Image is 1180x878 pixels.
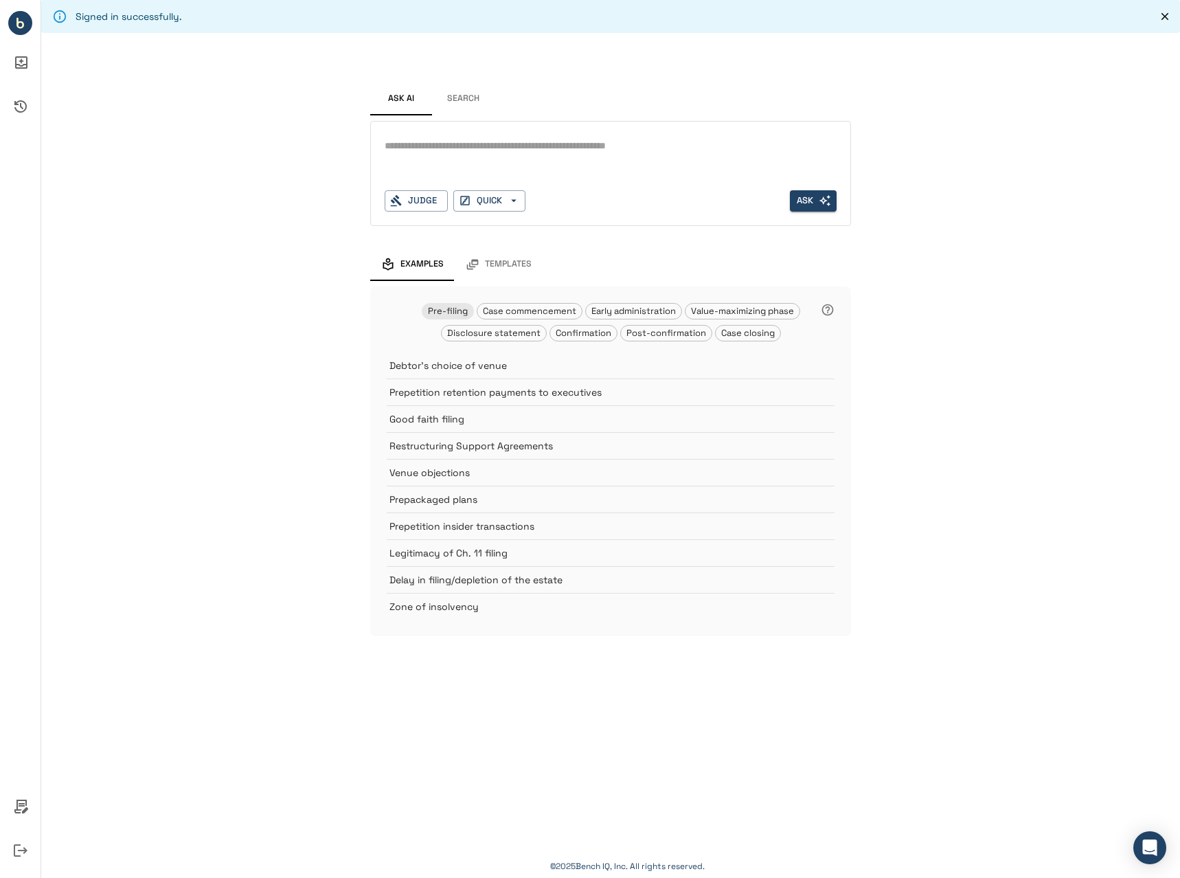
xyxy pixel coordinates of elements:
[387,539,835,566] div: Legitimacy of Ch. 11 filing
[389,546,800,560] p: Legitimacy of Ch. 11 filing
[387,486,835,513] div: Prepackaged plans
[621,327,712,339] span: Post-confirmation
[422,303,474,319] div: Pre-filing
[715,325,781,341] div: Case closing
[387,405,835,432] div: Good faith filing
[716,327,780,339] span: Case closing
[389,466,800,480] p: Venue objections
[685,303,800,319] div: Value-maximizing phase
[549,325,617,341] div: Confirmation
[389,385,800,399] p: Prepetition retention payments to executives
[387,566,835,593] div: Delay in filing/depletion of the estate
[385,190,448,212] button: Judge
[442,327,546,339] span: Disclosure statement
[453,190,525,212] button: QUICK
[441,325,547,341] div: Disclosure statement
[387,513,835,539] div: Prepetition insider transactions
[432,82,494,115] button: Search
[388,93,414,104] span: Ask AI
[370,248,851,281] div: examples and templates tabs
[387,352,835,379] div: Debtor's choice of venue
[790,190,837,212] span: Enter search text
[477,303,582,319] div: Case commencement
[389,519,800,533] p: Prepetition insider transactions
[585,303,682,319] div: Early administration
[620,325,712,341] div: Post-confirmation
[389,412,800,426] p: Good faith filing
[422,305,473,317] span: Pre-filing
[387,432,835,459] div: Restructuring Support Agreements
[790,190,837,212] button: Ask
[389,493,800,506] p: Prepackaged plans
[387,379,835,405] div: Prepetition retention payments to executives
[76,4,182,29] div: Signed in successfully.
[477,305,582,317] span: Case commencement
[586,305,681,317] span: Early administration
[550,327,617,339] span: Confirmation
[387,593,835,620] div: Zone of insolvency
[389,359,800,372] p: Debtor's choice of venue
[387,459,835,486] div: Venue objections
[389,439,800,453] p: Restructuring Support Agreements
[1133,831,1166,864] div: Open Intercom Messenger
[685,305,799,317] span: Value-maximizing phase
[389,600,800,614] p: Zone of insolvency
[485,259,532,270] span: Templates
[389,573,800,587] p: Delay in filing/depletion of the estate
[400,259,444,270] span: Examples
